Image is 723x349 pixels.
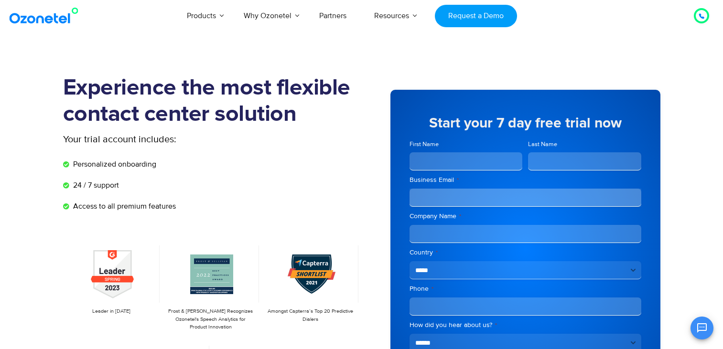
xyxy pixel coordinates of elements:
[410,175,641,185] label: Business Email
[410,248,641,257] label: Country
[167,307,254,331] p: Frost & [PERSON_NAME] Recognizes Ozonetel's Speech Analytics for Product Innovation
[410,284,641,294] label: Phone
[71,180,119,191] span: 24 / 7 support
[68,307,155,316] p: Leader in [DATE]
[410,212,641,221] label: Company Name
[71,159,156,170] span: Personalized onboarding
[691,317,713,339] button: Open chat
[63,132,290,147] p: Your trial account includes:
[71,201,176,212] span: Access to all premium features
[267,307,354,323] p: Amongst Capterra’s Top 20 Predictive Dialers
[63,75,362,127] h1: Experience the most flexible contact center solution
[435,5,517,27] a: Request a Demo
[410,140,523,149] label: First Name
[528,140,641,149] label: Last Name
[410,320,641,330] label: How did you hear about us?
[410,116,641,130] h5: Start your 7 day free trial now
